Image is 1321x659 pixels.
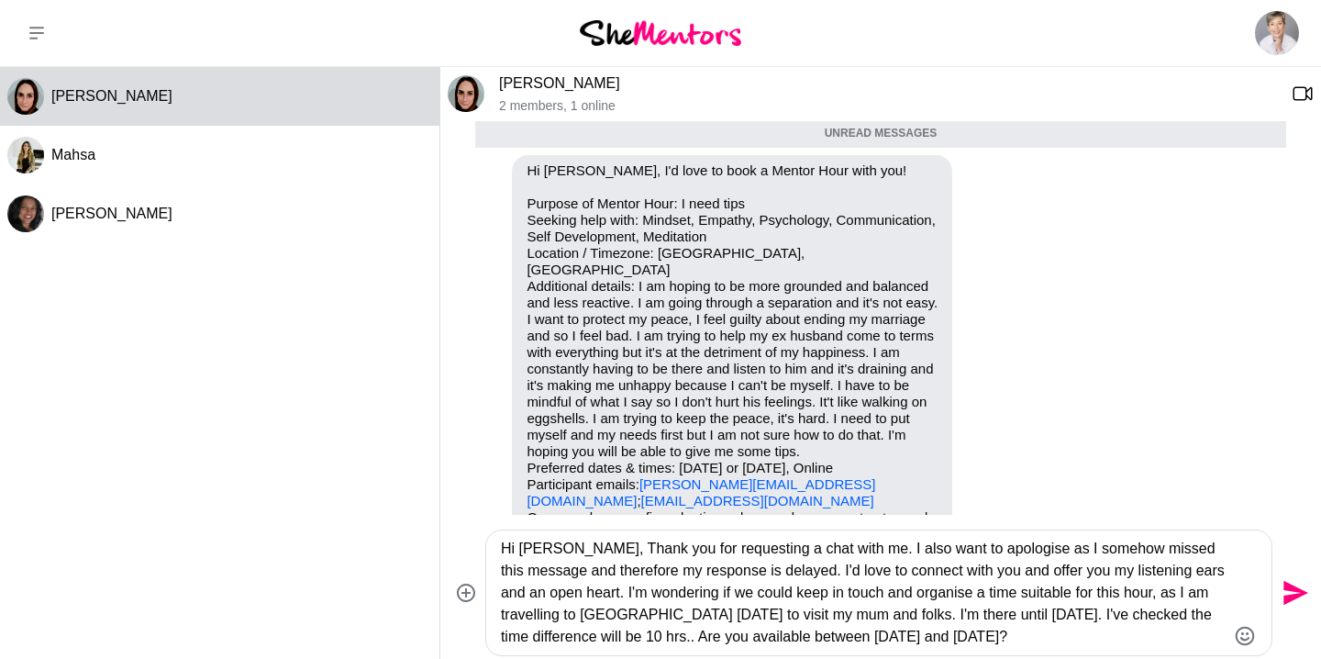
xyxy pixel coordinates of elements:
[7,195,44,232] div: Dina Cooper
[1272,573,1314,614] button: Send
[1255,11,1299,55] img: Anita Balogh
[527,509,938,542] p: Once you have confirmed a time, please ask your mentee to send a calendar invitation.
[7,195,44,232] img: D
[448,75,484,112] div: Natalie Walsh
[527,476,875,508] a: [PERSON_NAME][EMAIL_ADDRESS][DOMAIN_NAME]
[51,147,95,162] span: Mahsa
[527,195,938,509] p: Purpose of Mentor Hour: I need tips Seeking help with: Mindset, Empathy, Psychology, Communicatio...
[641,493,874,508] a: [EMAIL_ADDRESS][DOMAIN_NAME]
[448,75,484,112] img: N
[7,137,44,173] div: Mahsa
[527,162,938,179] p: Hi [PERSON_NAME], I'd love to book a Mentor Hour with you!
[501,538,1226,648] textarea: Type your message
[580,20,741,45] img: She Mentors Logo
[51,206,172,221] span: [PERSON_NAME]
[475,119,1285,149] div: Unread messages
[1234,625,1256,647] button: Emoji picker
[7,137,44,173] img: M
[7,78,44,115] div: Natalie Walsh
[499,98,1277,114] p: 2 members , 1 online
[499,75,620,91] a: [PERSON_NAME]
[51,88,172,104] span: [PERSON_NAME]
[7,78,44,115] img: N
